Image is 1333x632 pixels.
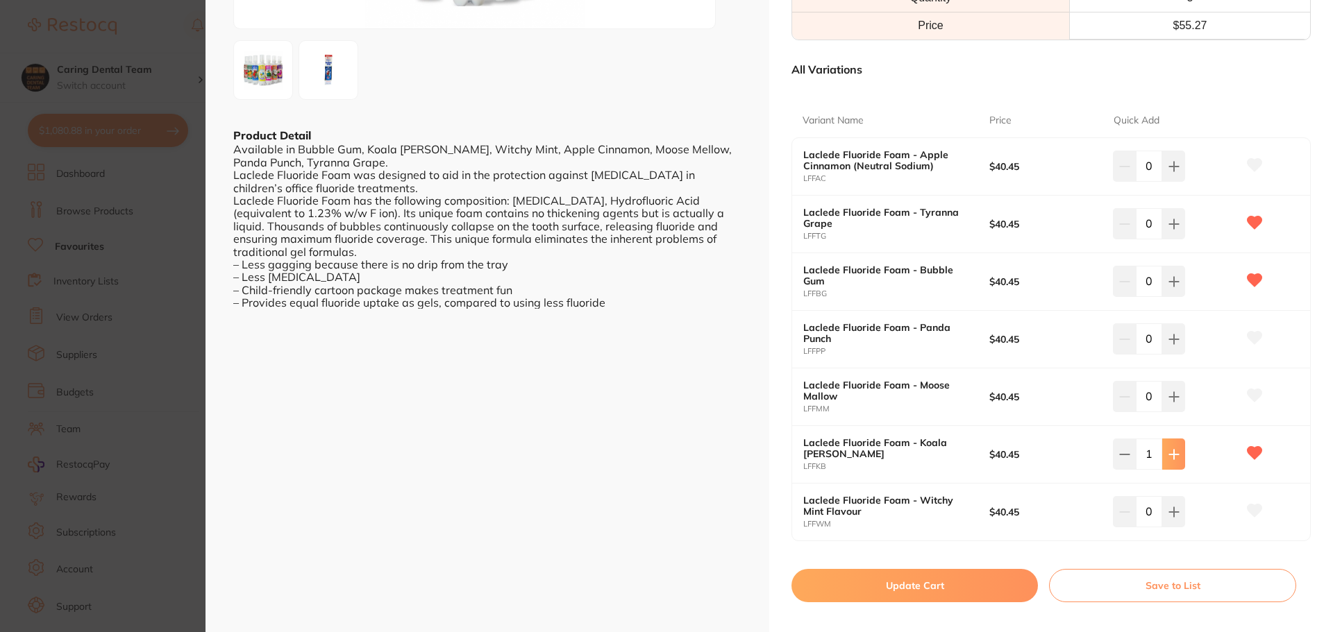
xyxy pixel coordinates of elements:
div: Available in Bubble Gum, Koala [PERSON_NAME], Witchy Mint, Apple Cinnamon, Moose Mellow, Panda Pu... [233,143,741,309]
td: $ 55.27 [1069,12,1310,39]
button: Save to List [1049,569,1296,602]
small: LFFAC [803,174,989,183]
small: LFFKB [803,462,989,471]
b: Laclede Fluoride Foam - Panda Punch [803,322,971,344]
p: Quick Add [1114,114,1159,128]
b: Laclede Fluoride Foam - Bubble Gum [803,264,971,287]
b: Laclede Fluoride Foam - Witchy Mint Flavour [803,495,971,517]
small: LFFPP [803,347,989,356]
p: All Variations [791,62,862,76]
p: Variant Name [803,114,864,128]
b: Laclede Fluoride Foam - Apple Cinnamon (Neutral Sodium) [803,149,971,171]
small: LFFTG [803,232,989,241]
b: Laclede Fluoride Foam - Tyranna Grape [803,207,971,229]
b: $40.45 [989,161,1101,172]
b: $40.45 [989,391,1101,402]
b: $40.45 [989,449,1101,460]
small: LFFMM [803,404,989,413]
small: LFFBG [803,289,989,298]
b: Laclede Fluoride Foam - Koala [PERSON_NAME] [803,437,971,459]
b: Laclede Fluoride Foam - Moose Mallow [803,379,971,402]
small: LFFWM [803,520,989,529]
img: MC0xLnBuZw [303,45,353,95]
button: Update Cart [791,569,1038,602]
b: $40.45 [989,506,1101,518]
img: MHg1MDAtMS5wbmc [238,45,288,95]
b: $40.45 [989,219,1101,230]
b: $40.45 [989,334,1101,345]
b: Product Detail [233,128,311,142]
b: $40.45 [989,276,1101,287]
p: Price [989,114,1012,128]
td: Price [792,12,1069,39]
